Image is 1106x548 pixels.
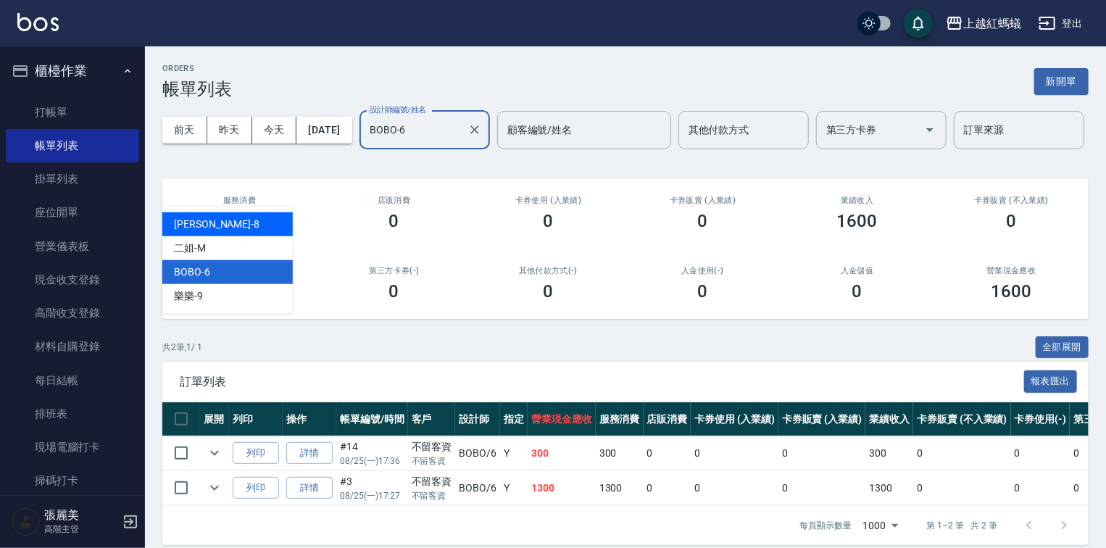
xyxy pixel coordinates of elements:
[1024,370,1078,393] button: 報表匯出
[162,64,232,73] h2: ORDERS
[698,211,708,231] h3: 0
[852,281,862,302] h3: 0
[500,402,528,436] th: 指定
[544,281,554,302] h3: 0
[644,471,691,505] td: 0
[455,402,500,436] th: 設計師
[174,288,203,304] span: 樂樂 -9
[6,364,139,397] a: 每日結帳
[340,489,404,502] p: 08/25 (一) 17:27
[596,402,644,436] th: 服務消費
[644,436,691,470] td: 0
[340,454,404,468] p: 08/25 (一) 17:36
[799,519,852,532] p: 每頁顯示數量
[797,196,917,205] h2: 業績收入
[6,296,139,330] a: 高階收支登錄
[207,117,252,144] button: 昨天
[180,375,1024,389] span: 訂單列表
[904,9,933,38] button: save
[544,211,554,231] h3: 0
[691,471,778,505] td: 0
[334,266,454,275] h2: 第三方卡券(-)
[837,211,878,231] h3: 1600
[963,14,1021,33] div: 上越紅螞蟻
[913,436,1010,470] td: 0
[528,436,596,470] td: 300
[913,402,1010,436] th: 卡券販賣 (不入業績)
[412,454,452,468] p: 不留客資
[991,281,1032,302] h3: 1600
[865,436,913,470] td: 300
[1036,336,1089,359] button: 全部展開
[412,474,452,489] div: 不留客資
[6,330,139,363] a: 材料自購登錄
[180,196,299,205] h3: 服務消費
[927,519,997,532] p: 第 1–2 筆 共 2 筆
[1011,471,1070,505] td: 0
[252,117,297,144] button: 今天
[865,471,913,505] td: 1300
[6,464,139,497] a: 掃碼打卡
[44,523,118,536] p: 高階主管
[643,196,762,205] h2: 卡券販賣 (入業績)
[528,471,596,505] td: 1300
[528,402,596,436] th: 營業現金應收
[465,120,485,140] button: Clear
[283,402,336,436] th: 操作
[455,471,500,505] td: BOBO /6
[336,471,408,505] td: #3
[229,402,283,436] th: 列印
[500,471,528,505] td: Y
[334,196,454,205] h2: 店販消費
[412,489,452,502] p: 不留客資
[370,104,426,115] label: 設計師編號/姓名
[6,263,139,296] a: 現金收支登錄
[408,402,456,436] th: 客戶
[6,162,139,196] a: 掛單列表
[6,96,139,129] a: 打帳單
[6,129,139,162] a: 帳單列表
[778,471,866,505] td: 0
[233,442,279,465] button: 列印
[389,281,399,302] h3: 0
[162,117,207,144] button: 前天
[596,436,644,470] td: 300
[204,442,225,464] button: expand row
[644,402,691,436] th: 店販消費
[918,118,941,141] button: Open
[6,52,139,90] button: 櫃檯作業
[1034,74,1089,88] a: 新開單
[44,508,118,523] h5: 張麗美
[6,397,139,431] a: 排班表
[913,471,1010,505] td: 0
[12,507,41,536] img: Person
[233,477,279,499] button: 列印
[455,436,500,470] td: BOBO /6
[778,402,866,436] th: 卡券販賣 (入業績)
[952,196,1071,205] h2: 卡券販賣 (不入業績)
[488,266,608,275] h2: 其他付款方式(-)
[778,436,866,470] td: 0
[691,436,778,470] td: 0
[6,431,139,464] a: 現場電腦打卡
[1011,402,1070,436] th: 卡券使用(-)
[336,436,408,470] td: #14
[940,9,1027,38] button: 上越紅螞蟻
[596,471,644,505] td: 1300
[1024,374,1078,388] a: 報表匯出
[865,402,913,436] th: 業績收入
[500,436,528,470] td: Y
[336,402,408,436] th: 帳單編號/時間
[1007,211,1017,231] h3: 0
[691,402,778,436] th: 卡券使用 (入業績)
[286,442,333,465] a: 詳情
[200,402,229,436] th: 展開
[174,241,206,256] span: 二姐 -M
[1011,436,1070,470] td: 0
[296,117,352,144] button: [DATE]
[698,281,708,302] h3: 0
[1034,68,1089,95] button: 新開單
[17,13,59,31] img: Logo
[797,266,917,275] h2: 入金儲值
[286,477,333,499] a: 詳情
